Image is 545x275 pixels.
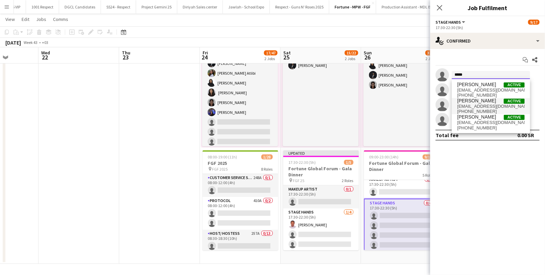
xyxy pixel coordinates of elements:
[264,50,278,55] span: 17/47
[22,40,39,45] span: Week 43
[430,33,545,49] div: Confirmed
[364,46,439,146] app-job-card: 07:00-19:00 (12h)23/3010 Roles[PERSON_NAME]Assgad Hamad[PERSON_NAME][PERSON_NAME][PERSON_NAME]
[203,174,278,197] app-card-role: Customer Service Staff248A0/108:00-12:00 (4h)
[364,150,440,250] app-job-card: 09:00-23:00 (14h)9/17Fortune Global Forum - Gala Dinner5 Roles[PERSON_NAME][PERSON_NAME] Makeup A...
[329,0,376,14] button: Fortune - MPW - FGF
[425,50,439,55] span: 32/47
[457,98,496,104] span: Emran Ibrahim
[202,53,208,61] span: 24
[528,20,540,25] span: 9/17
[364,160,440,172] h3: Fortune Global Forum - Gala Dinner
[50,15,71,24] a: Comms
[426,56,439,61] div: 2 Jobs
[282,53,291,61] span: 25
[293,178,305,183] span: FGF 25
[457,109,525,114] span: +966503689199
[42,40,48,45] div: +03
[364,50,372,56] span: Sun
[136,0,177,14] button: Project Gemini 25
[289,160,316,165] span: 17:30-22:30 (5h)
[53,16,68,22] span: Comms
[264,56,277,61] div: 2 Jobs
[457,104,525,109] span: emrancool224@gmail.com
[457,93,525,98] span: +966536404991
[101,0,136,14] button: SS24 - Respect
[436,132,459,139] div: Total fee
[22,16,29,22] span: Edit
[261,167,273,172] span: 8 Roles
[364,199,440,252] app-card-role: Stage Hands0/417:30-22:30 (5h)
[33,15,49,24] a: Jobs
[345,56,358,61] div: 2 Jobs
[376,0,444,14] button: Production Assistant - MDL Beast
[504,115,525,120] span: Active
[457,120,525,125] span: emranqurban@gmail.com
[3,15,18,24] a: View
[423,173,434,178] span: 5 Roles
[342,178,354,183] span: 2 Roles
[457,87,525,93] span: emraneldaour07@outlook.com
[283,166,359,178] h3: Fortune Global Forum - Gala Dinner
[364,176,440,199] app-card-role: Makeup Artist0/117:30-22:30 (5h)
[5,16,15,22] span: View
[212,167,228,172] span: FGF 2025
[177,0,223,14] button: Diriyah Sales center
[202,46,278,146] app-job-card: 07:30-12:00 (4h30m)16/19 FGF 254 RolesAssgad Hamad[PERSON_NAME][PERSON_NAME] Atlibi[PERSON_NAME]‏...
[283,150,359,156] div: Updated
[203,160,278,166] h3: FGF 2025
[369,154,399,159] span: 09:00-23:00 (14h)
[430,3,545,12] h3: Job Fulfilment
[203,150,278,250] app-job-card: 08:00-19:00 (11h)1/28FGF 2025 FGF 20258 RolesCustomer Service Staff248A0/108:00-12:00 (4h) Protoc...
[436,25,540,30] div: 17:30-22:30 (5h)
[121,53,130,61] span: 23
[202,27,278,148] app-card-role: Assgad Hamad[PERSON_NAME][PERSON_NAME] Atlibi[PERSON_NAME]‏ [PERSON_NAME][PERSON_NAME][PERSON_NAME]
[19,15,32,24] a: Edit
[504,82,525,87] span: Active
[363,53,372,61] span: 26
[261,154,273,159] span: 1/28
[41,50,50,56] span: Wed
[208,154,237,159] span: 08:00-19:00 (11h)
[283,185,359,208] app-card-role: Makeup Artist0/117:30-22:30 (5h)
[122,50,130,56] span: Thu
[345,50,358,55] span: 15/22
[344,160,354,165] span: 1/5
[504,99,525,104] span: Active
[36,16,46,22] span: Jobs
[423,154,434,159] span: 9/17
[59,0,101,14] button: DGCL Candidates
[203,50,208,56] span: Fri
[203,197,278,230] app-card-role: Protocol410A0/208:00-12:00 (4h)
[283,50,291,56] span: Sat
[457,114,496,120] span: Emran Qurban
[283,29,359,150] app-card-role: [PERSON_NAME][PERSON_NAME][PERSON_NAME]
[436,20,461,25] span: Stage Hands
[223,0,270,14] button: Jawlah - School Expo
[26,0,59,14] button: 1001 Respect
[283,46,359,146] app-job-card: 07:30-18:00 (10h30m)14/177 Roles[PERSON_NAME][PERSON_NAME][PERSON_NAME]
[270,0,329,14] button: Respect - Guns N' Roses 2025
[283,150,359,250] app-job-card: Updated17:30-22:30 (5h)1/5Fortune Global Forum - Gala Dinner FGF 252 RolesMakeup Artist0/117:30-2...
[40,53,50,61] span: 22
[457,82,496,87] span: EMRAN ELDAOUR
[283,208,359,261] app-card-role: Stage Hands1/417:30-22:30 (5h)[PERSON_NAME]
[5,39,21,46] div: [DATE]
[364,29,439,150] app-card-role: [PERSON_NAME]Assgad Hamad[PERSON_NAME][PERSON_NAME][PERSON_NAME]
[517,132,534,139] div: 0.00 SR
[457,125,525,131] span: +966554338308
[436,20,466,25] button: Stage Hands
